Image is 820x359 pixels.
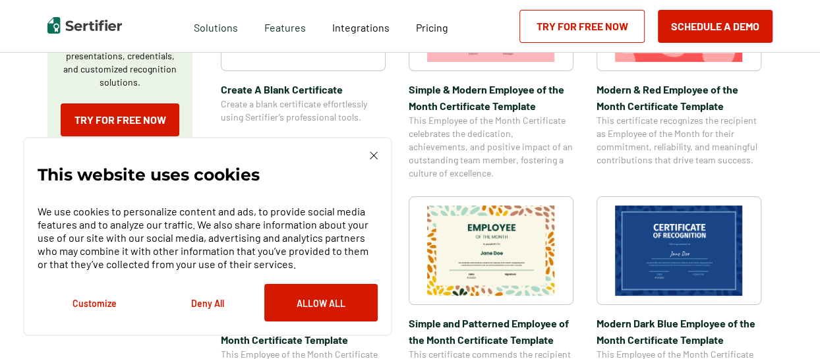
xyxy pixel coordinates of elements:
[658,10,773,43] button: Schedule a Demo
[264,18,306,34] span: Features
[615,206,743,296] img: Modern Dark Blue Employee of the Month Certificate Template
[38,168,260,181] p: This website uses cookies
[754,296,820,359] iframe: Chat Widget
[264,284,378,321] button: Allow All
[370,152,378,159] img: Cookie Popup Close
[409,81,573,114] span: Simple & Modern Employee of the Month Certificate Template
[519,10,645,43] a: Try for Free Now
[597,81,761,114] span: Modern & Red Employee of the Month Certificate Template
[332,21,390,34] span: Integrations
[416,21,448,34] span: Pricing
[409,315,573,348] span: Simple and Patterned Employee of the Month Certificate Template
[332,18,390,34] a: Integrations
[47,17,122,34] img: Sertifier | Digital Credentialing Platform
[416,18,448,34] a: Pricing
[61,103,179,136] a: Try for Free Now
[38,284,151,321] button: Customize
[61,23,179,89] p: Create a blank certificate with Sertifier for professional presentations, credentials, and custom...
[151,284,264,321] button: Deny All
[409,114,573,180] span: This Employee of the Month Certificate celebrates the dedication, achievements, and positive impa...
[597,114,761,167] span: This certificate recognizes the recipient as Employee of the Month for their commitment, reliabil...
[38,205,378,271] p: We use cookies to personalize content and ads, to provide social media features and to analyze ou...
[221,81,386,97] span: Create A Blank Certificate
[221,97,386,124] span: Create a blank certificate effortlessly using Sertifier’s professional tools.
[427,206,555,296] img: Simple and Patterned Employee of the Month Certificate Template
[597,315,761,348] span: Modern Dark Blue Employee of the Month Certificate Template
[194,18,238,34] span: Solutions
